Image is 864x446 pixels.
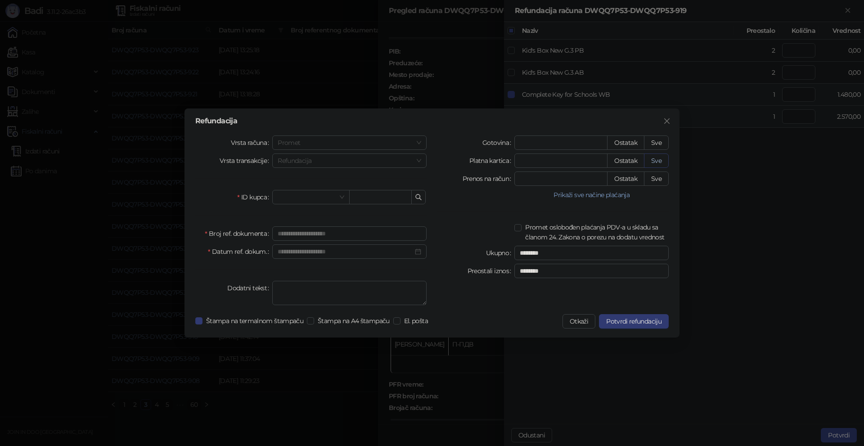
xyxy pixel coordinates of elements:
button: Ostatak [607,135,644,150]
textarea: Dodatni tekst [272,281,427,305]
span: Promet [278,136,421,149]
label: Datum ref. dokum. [208,244,272,259]
button: Otkaži [562,314,595,329]
label: Ukupno [486,246,515,260]
button: Close [660,114,674,128]
label: Vrsta računa [231,135,273,150]
label: Platna kartica [469,153,514,168]
input: Datum ref. dokum. [278,247,413,257]
label: Dodatni tekst [227,281,272,295]
span: Potvrdi refundaciju [606,317,661,325]
label: Broj ref. dokumenta [205,226,272,241]
div: Refundacija [195,117,669,125]
span: El. pošta [400,316,432,326]
span: Štampa na A4 štampaču [314,316,393,326]
span: Refundacija [278,154,421,167]
button: Sve [644,135,669,150]
button: Sve [644,153,669,168]
button: Ostatak [607,171,644,186]
input: Broj ref. dokumenta [272,226,427,241]
span: Štampa na termalnom štampaču [202,316,307,326]
span: Zatvori [660,117,674,125]
button: Sve [644,171,669,186]
label: Gotovina [482,135,514,150]
button: Prikaži sve načine plaćanja [514,189,669,200]
label: ID kupca [237,190,272,204]
span: close [663,117,670,125]
label: Vrsta transakcije [220,153,273,168]
button: Potvrdi refundaciju [599,314,669,329]
button: Ostatak [607,153,644,168]
label: Prenos na račun [463,171,515,186]
label: Preostali iznos [468,264,515,278]
span: Promet oslobođen plaćanja PDV-a u skladu sa članom 24. Zakona o porezu na dodatu vrednost [522,222,669,242]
